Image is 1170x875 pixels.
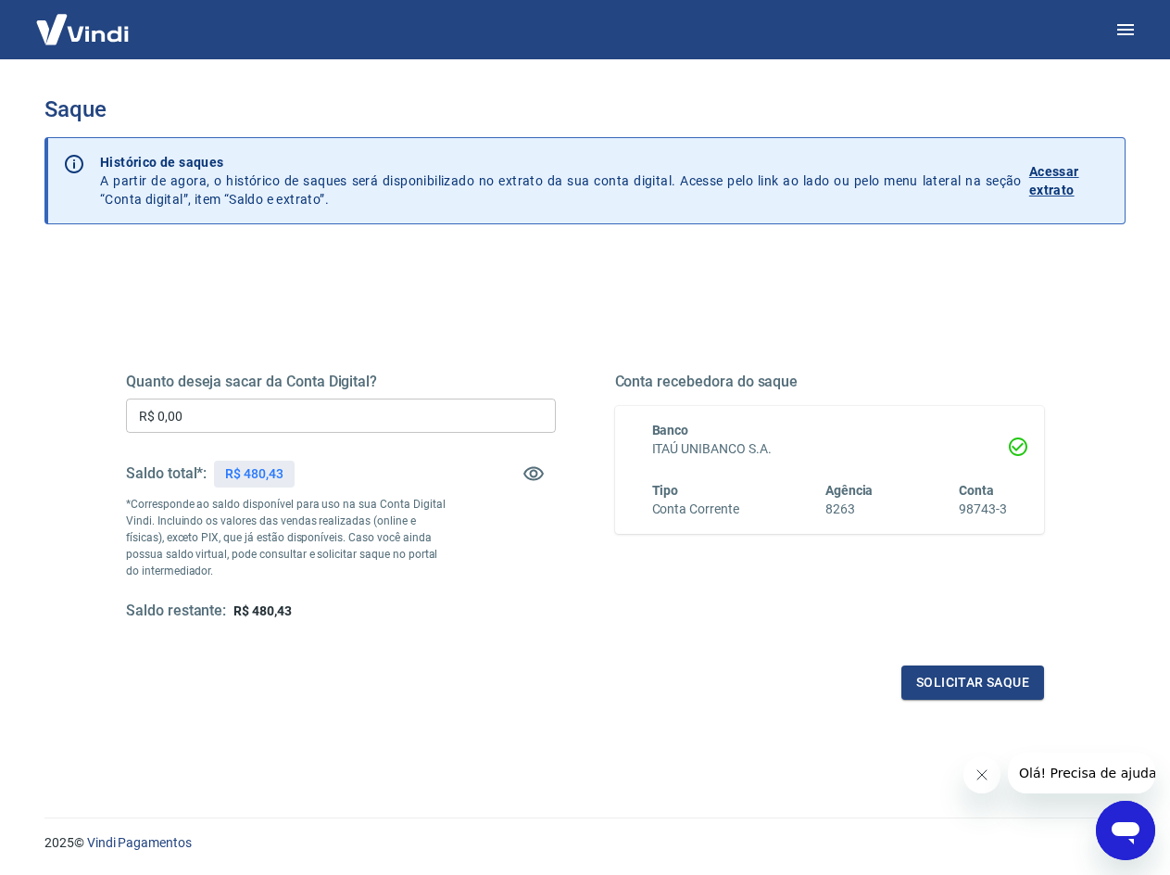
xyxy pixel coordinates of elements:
span: Banco [652,423,689,437]
span: R$ 480,43 [233,603,292,618]
img: Vindi [22,1,143,57]
h5: Conta recebedora do saque [615,373,1045,391]
p: 2025 © [44,833,1126,853]
span: Agência [825,483,874,498]
span: Conta [959,483,994,498]
span: Olá! Precisa de ajuda? [11,13,156,28]
h3: Saque [44,96,1126,122]
p: *Corresponde ao saldo disponível para uso na sua Conta Digital Vindi. Incluindo os valores das ve... [126,496,448,579]
button: Solicitar saque [901,666,1044,700]
h6: 8263 [825,500,874,519]
p: R$ 480,43 [225,464,283,484]
h6: 98743-3 [959,500,1007,519]
h6: Conta Corrente [652,500,739,519]
span: Tipo [652,483,679,498]
p: A partir de agora, o histórico de saques será disponibilizado no extrato da sua conta digital. Ac... [100,153,1022,209]
iframe: Fechar mensagem [963,756,1000,793]
iframe: Botão para abrir a janela de mensagens [1096,801,1155,860]
h6: ITAÚ UNIBANCO S.A. [652,439,1008,459]
h5: Saldo restante: [126,602,226,621]
a: Acessar extrato [1029,153,1110,209]
h5: Quanto deseja sacar da Conta Digital? [126,373,556,391]
a: Vindi Pagamentos [87,835,192,850]
h5: Saldo total*: [126,464,207,483]
iframe: Mensagem da empresa [1008,753,1155,793]
p: Histórico de saques [100,153,1022,171]
p: Acessar extrato [1029,162,1110,199]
